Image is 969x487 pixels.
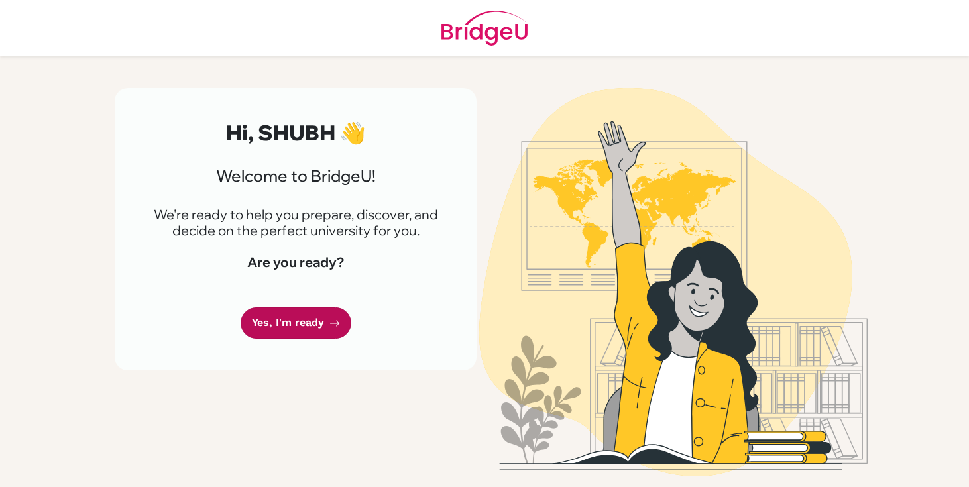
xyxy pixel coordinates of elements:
h4: Are you ready? [146,254,445,270]
p: We're ready to help you prepare, discover, and decide on the perfect university for you. [146,207,445,239]
h3: Welcome to BridgeU! [146,166,445,186]
h2: Hi, SHUBH 👋 [146,120,445,145]
a: Yes, I'm ready [241,307,351,339]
